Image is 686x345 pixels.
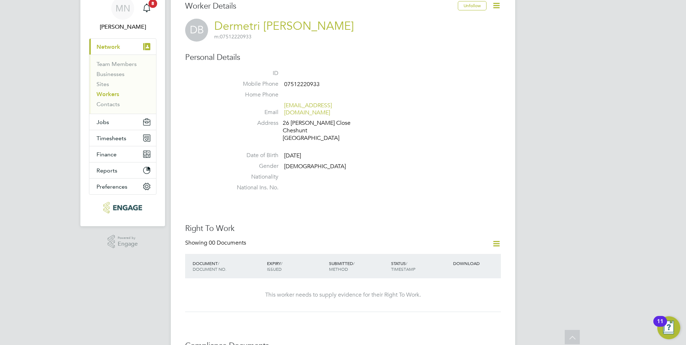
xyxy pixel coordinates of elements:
[228,162,278,170] label: Gender
[353,260,354,266] span: /
[458,1,487,10] button: Unfollow
[284,81,320,88] span: 07512220933
[97,101,120,108] a: Contacts
[192,291,494,299] div: This worker needs to supply evidence for their Right To Work.
[89,55,156,114] div: Network
[657,316,680,339] button: Open Resource Center, 11 new notifications
[185,239,248,247] div: Showing
[389,257,451,275] div: STATUS
[228,173,278,181] label: Nationality
[89,39,156,55] button: Network
[284,152,301,160] span: [DATE]
[185,223,501,234] h3: Right To Work
[97,43,120,50] span: Network
[228,119,278,127] label: Address
[214,33,252,40] span: 07512220933
[284,102,332,117] a: [EMAIL_ADDRESS][DOMAIN_NAME]
[89,130,156,146] button: Timesheets
[97,119,109,126] span: Jobs
[97,183,127,190] span: Preferences
[451,257,501,270] div: DOWNLOAD
[89,146,156,162] button: Finance
[89,162,156,178] button: Reports
[97,91,119,98] a: Workers
[116,4,130,13] span: MN
[209,239,246,246] span: 00 Documents
[228,91,278,99] label: Home Phone
[185,52,501,63] h3: Personal Details
[228,70,278,77] label: ID
[327,257,389,275] div: SUBMITTED
[406,260,407,266] span: /
[218,260,219,266] span: /
[89,23,156,31] span: Mark Needham
[89,202,156,213] a: Go to home page
[97,151,117,158] span: Finance
[657,321,663,331] div: 11
[97,61,137,67] a: Team Members
[185,1,458,11] h3: Worker Details
[103,202,142,213] img: henry-blue-logo-retina.png
[228,152,278,159] label: Date of Birth
[185,19,208,42] span: DB
[265,257,327,275] div: EXPIRY
[329,266,348,272] span: METHOD
[214,19,354,33] a: Dermetri [PERSON_NAME]
[281,260,282,266] span: /
[89,114,156,130] button: Jobs
[118,235,138,241] span: Powered by
[267,266,282,272] span: ISSUED
[97,71,124,77] a: Businesses
[97,81,109,88] a: Sites
[191,257,265,275] div: DOCUMENT
[108,235,138,249] a: Powered byEngage
[228,80,278,88] label: Mobile Phone
[228,109,278,116] label: Email
[228,184,278,192] label: National Ins. No.
[97,167,117,174] span: Reports
[214,33,220,40] span: m:
[97,135,126,142] span: Timesheets
[283,119,351,142] div: 26 [PERSON_NAME] Close Cheshunt [GEOGRAPHIC_DATA]
[118,241,138,247] span: Engage
[284,163,346,170] span: [DEMOGRAPHIC_DATA]
[391,266,415,272] span: TIMESTAMP
[193,266,226,272] span: DOCUMENT NO.
[89,179,156,194] button: Preferences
